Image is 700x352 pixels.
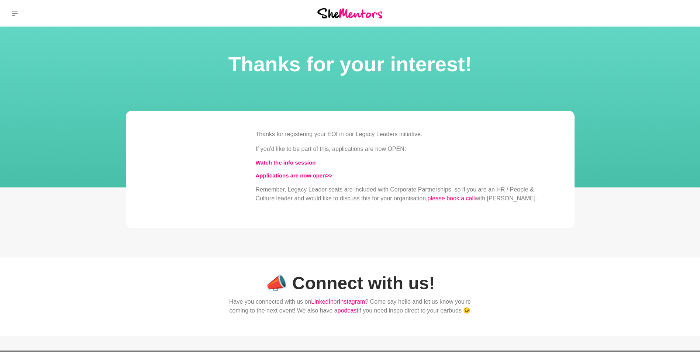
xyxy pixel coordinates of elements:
h1: 📣 Connect with us! [220,272,480,294]
a: podcast [338,307,358,314]
a: LinkedIn [311,298,334,305]
p: If you'd like to be part of this, applications are now OPEN: [256,145,539,153]
p: Remember, Legacy Leader seats are included with Corporate Partnerships, so if you are an HR / Peo... [256,185,539,203]
a: Instagram [339,298,365,305]
a: Applications are now open>> [256,172,332,179]
a: please book a call [428,195,475,201]
img: She Mentors Logo [317,8,382,18]
a: Watch the info session [256,159,316,166]
a: Kate Smyth [673,4,691,22]
p: Have you connected with us on or ? Come say hello and let us know you're coming to the next event... [220,297,480,315]
p: Thanks for registering your EOI in our Legacy Leaders initiative. [256,130,539,139]
h1: Thanks for your interest! [9,50,691,78]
